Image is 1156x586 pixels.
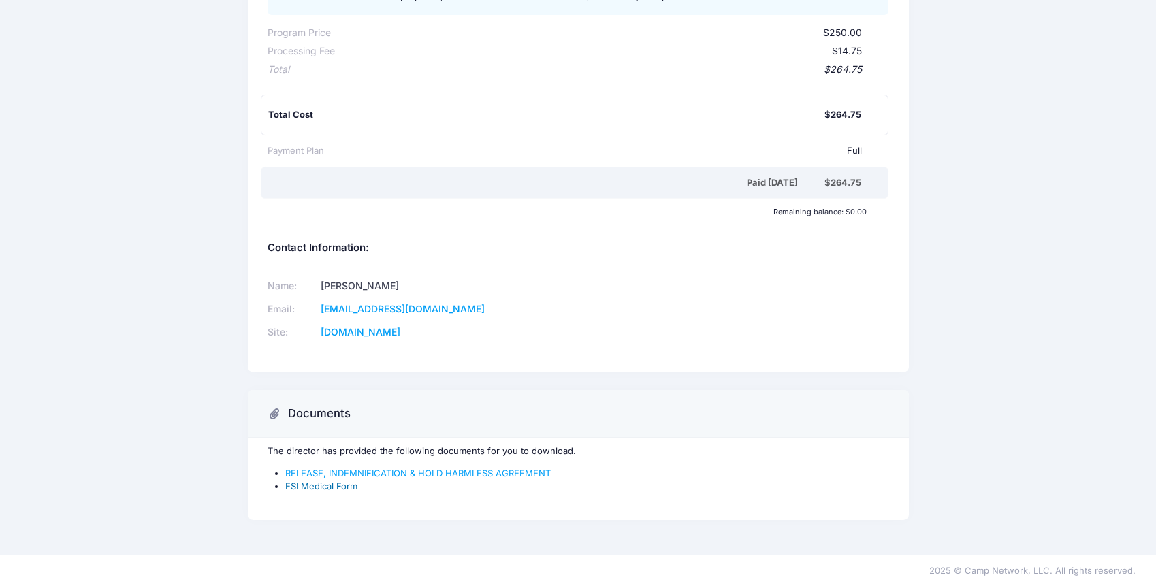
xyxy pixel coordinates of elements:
td: [PERSON_NAME] [316,274,560,297]
div: Total Cost [268,108,825,122]
a: RELEASE, INDEMNIFICATION & HOLD HARMLESS AGREEMENT [285,468,551,478]
div: Full [324,144,863,158]
h5: Contact Information: [268,242,889,255]
td: Site: [268,321,317,344]
span: 2025 © Camp Network, LLC. All rights reserved. [929,565,1136,576]
div: Remaining balance: $0.00 [261,208,873,216]
div: Paid [DATE] [270,176,825,190]
div: Program Price [268,26,331,40]
p: The director has provided the following documents for you to download. [268,444,889,458]
h3: Documents [288,407,351,421]
div: Processing Fee [268,44,335,59]
div: $264.75 [289,63,863,77]
div: $264.75 [824,108,861,122]
div: $14.75 [335,44,863,59]
div: Total [268,63,289,77]
span: $250.00 [823,27,862,38]
a: ESI Medical Form [285,481,357,491]
td: Email: [268,297,317,321]
div: $264.75 [824,176,861,190]
td: Name: [268,274,317,297]
a: [EMAIL_ADDRESS][DOMAIN_NAME] [321,303,485,314]
a: [DOMAIN_NAME] [321,326,400,338]
div: Payment Plan [268,144,324,158]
